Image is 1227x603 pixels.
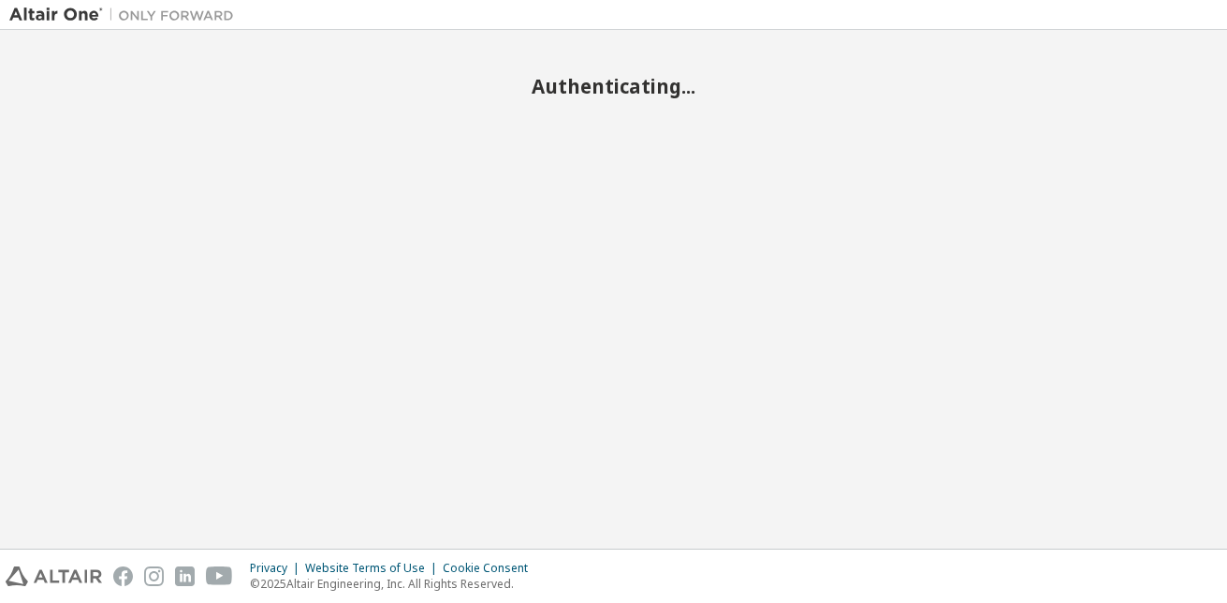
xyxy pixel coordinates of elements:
div: Cookie Consent [443,561,539,576]
img: facebook.svg [113,566,133,586]
img: youtube.svg [206,566,233,586]
img: linkedin.svg [175,566,195,586]
img: instagram.svg [144,566,164,586]
div: Privacy [250,561,305,576]
p: © 2025 Altair Engineering, Inc. All Rights Reserved. [250,576,539,592]
img: Altair One [9,6,243,24]
div: Website Terms of Use [305,561,443,576]
img: altair_logo.svg [6,566,102,586]
h2: Authenticating... [9,74,1218,98]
